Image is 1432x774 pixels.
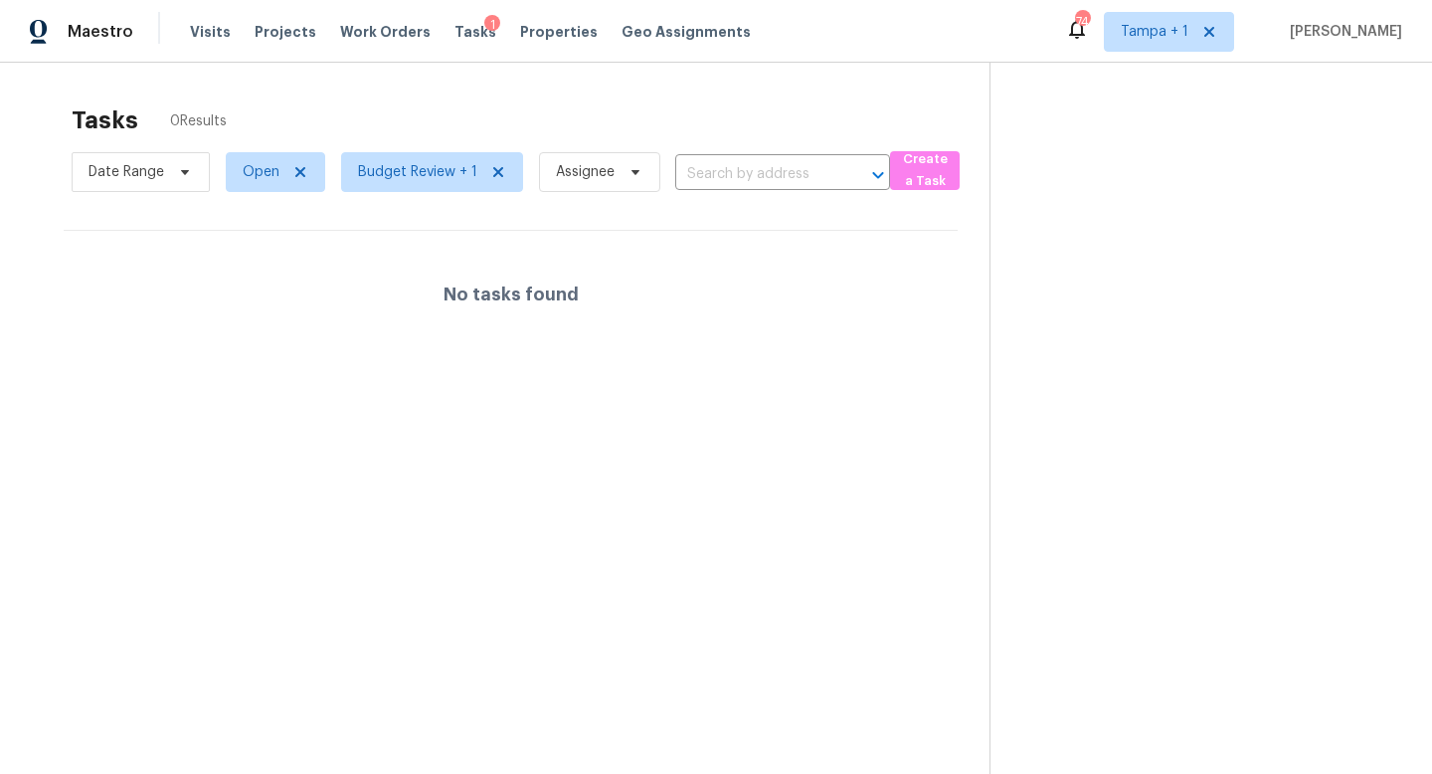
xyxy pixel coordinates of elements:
[556,162,615,182] span: Assignee
[1121,22,1188,42] span: Tampa + 1
[358,162,477,182] span: Budget Review + 1
[622,22,751,42] span: Geo Assignments
[675,159,834,190] input: Search by address
[900,148,950,194] span: Create a Task
[444,285,579,304] h4: No tasks found
[484,15,500,35] div: 1
[454,25,496,39] span: Tasks
[68,22,133,42] span: Maestro
[520,22,598,42] span: Properties
[190,22,231,42] span: Visits
[864,161,892,189] button: Open
[243,162,279,182] span: Open
[1282,22,1402,42] span: [PERSON_NAME]
[1075,12,1089,32] div: 74
[170,111,227,131] span: 0 Results
[72,110,138,130] h2: Tasks
[255,22,316,42] span: Projects
[89,162,164,182] span: Date Range
[890,151,960,190] button: Create a Task
[340,22,431,42] span: Work Orders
